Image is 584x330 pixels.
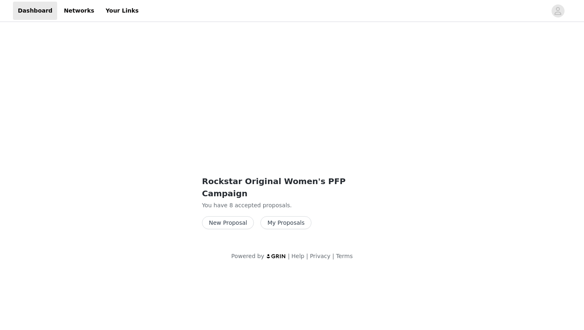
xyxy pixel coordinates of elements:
button: New Proposal [202,216,254,229]
a: Terms [336,253,352,259]
span: | [288,253,290,259]
img: logo [266,254,286,259]
a: Your Links [101,2,144,20]
h2: Rockstar Original Women's PFP Campaign [202,175,382,200]
a: Networks [59,2,99,20]
span: s [287,202,290,208]
button: My Proposals [260,216,311,229]
a: Help [292,253,305,259]
span: | [332,253,334,259]
span: | [306,253,308,259]
a: Dashboard [13,2,57,20]
a: Privacy [310,253,331,259]
span: Powered by [231,253,264,259]
div: avatar [554,4,562,17]
p: You have 8 accepted proposal . [202,201,382,210]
